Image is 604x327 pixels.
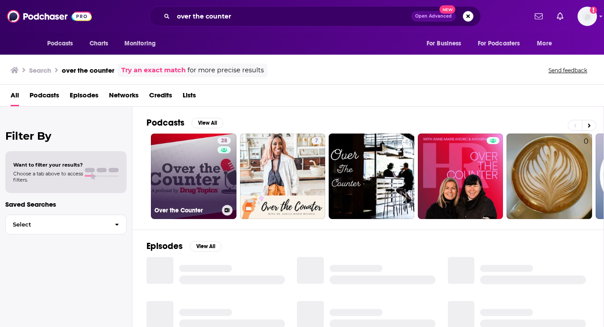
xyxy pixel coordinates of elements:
[149,6,481,26] div: Search podcasts, credits, & more...
[146,241,183,252] h2: Episodes
[118,35,167,52] button: open menu
[472,35,533,52] button: open menu
[478,37,520,50] span: For Podcasters
[578,7,597,26] button: Show profile menu
[188,65,264,75] span: for more precise results
[439,5,455,14] span: New
[5,130,127,142] h2: Filter By
[311,137,322,144] a: 7
[415,14,452,19] span: Open Advanced
[7,8,92,25] img: Podchaser - Follow, Share and Rate Podcasts
[537,37,552,50] span: More
[546,67,590,74] button: Send feedback
[221,137,227,145] span: 28
[506,134,592,219] a: 0
[6,222,108,227] span: Select
[420,35,473,52] button: open menu
[531,35,563,52] button: open menu
[411,11,456,22] button: Open AdvancedNew
[70,88,98,106] a: Episodes
[191,118,223,128] button: View All
[124,37,156,50] span: Monitoring
[5,200,127,208] p: Saved Searches
[146,117,184,128] h2: Podcasts
[154,207,218,214] h3: Over the Counter
[109,88,139,106] a: Networks
[5,215,127,234] button: Select
[173,9,411,23] input: Search podcasts, credits, & more...
[590,7,597,14] svg: Add a profile image
[84,35,114,52] a: Charts
[315,137,318,145] span: 7
[146,241,221,252] a: EpisodesView All
[578,7,597,26] span: Logged in as systemsteam
[578,7,597,26] img: User Profile
[427,37,461,50] span: For Business
[90,37,109,50] span: Charts
[146,117,223,128] a: PodcastsView All
[13,171,83,183] span: Choose a tab above to access filters.
[553,9,567,24] a: Show notifications dropdown
[29,66,51,74] h3: Search
[151,134,236,219] a: 28Over the Counter
[218,137,231,144] a: 28
[584,137,589,216] div: 0
[11,88,19,106] a: All
[62,66,114,74] h3: over the counter
[121,65,186,75] a: Try an exact match
[47,37,73,50] span: Podcasts
[13,162,83,168] span: Want to filter your results?
[149,88,172,106] a: Credits
[531,9,546,24] a: Show notifications dropdown
[183,88,196,106] a: Lists
[240,134,326,219] a: 7
[190,241,221,252] button: View All
[30,88,59,106] a: Podcasts
[41,35,85,52] button: open menu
